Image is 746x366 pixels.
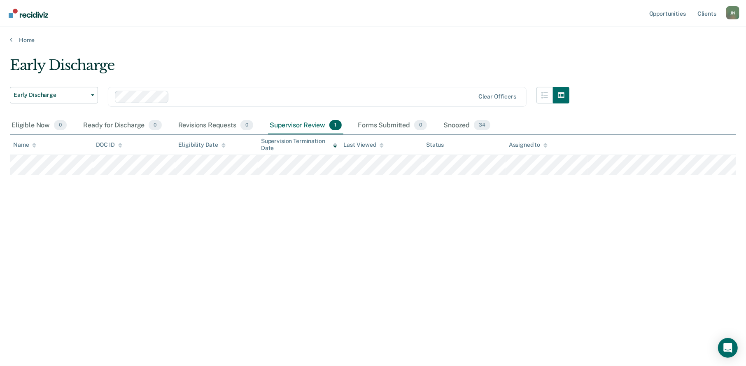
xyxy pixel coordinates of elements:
[261,138,337,152] div: Supervision Termination Date
[357,117,429,135] div: Forms Submitted0
[268,117,343,135] div: Supervisor Review1
[329,120,341,131] span: 1
[426,141,444,148] div: Status
[14,91,88,99] span: Early Discharge
[178,141,226,148] div: Eligibility Date
[149,120,161,131] span: 0
[718,338,738,358] div: Open Intercom Messenger
[442,117,492,135] div: Snoozed34
[726,6,739,19] div: J N
[82,117,163,135] div: Ready for Discharge0
[10,87,98,103] button: Early Discharge
[10,117,68,135] div: Eligible Now0
[726,6,739,19] button: Profile dropdown button
[344,141,384,148] div: Last Viewed
[509,141,548,148] div: Assigned to
[414,120,427,131] span: 0
[13,141,36,148] div: Name
[177,117,255,135] div: Revisions Requests0
[478,93,516,100] div: Clear officers
[96,141,122,148] div: DOC ID
[240,120,253,131] span: 0
[9,9,48,18] img: Recidiviz
[10,36,736,44] a: Home
[10,57,569,80] div: Early Discharge
[54,120,67,131] span: 0
[474,120,490,131] span: 34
